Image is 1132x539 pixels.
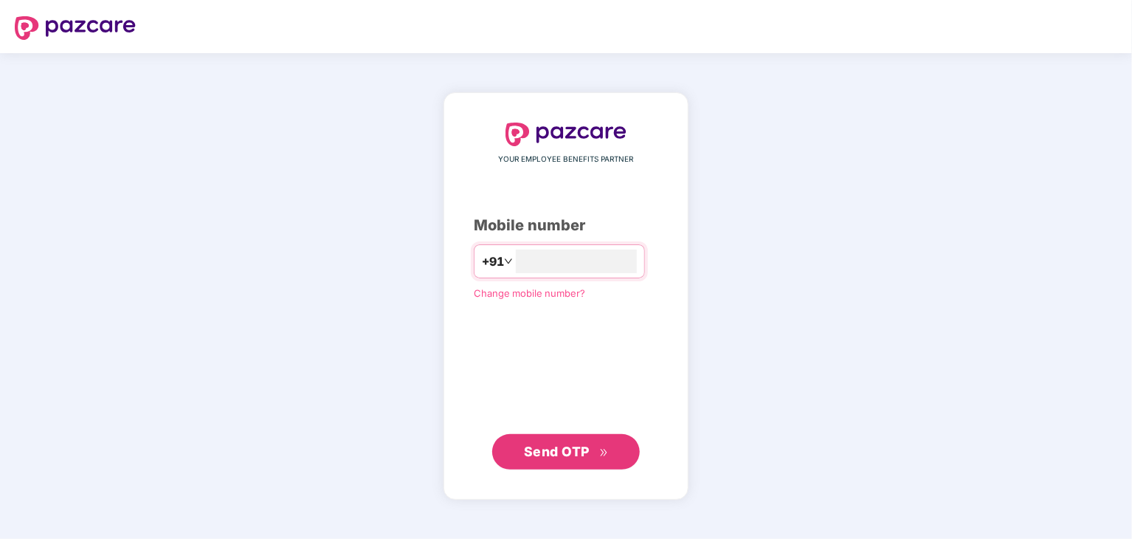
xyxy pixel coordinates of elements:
[505,123,627,146] img: logo
[474,214,658,237] div: Mobile number
[15,16,136,40] img: logo
[474,287,585,299] a: Change mobile number?
[492,434,640,470] button: Send OTPdouble-right
[599,448,609,458] span: double-right
[524,444,590,459] span: Send OTP
[499,154,634,165] span: YOUR EMPLOYEE BENEFITS PARTNER
[482,253,504,271] span: +91
[504,257,513,266] span: down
